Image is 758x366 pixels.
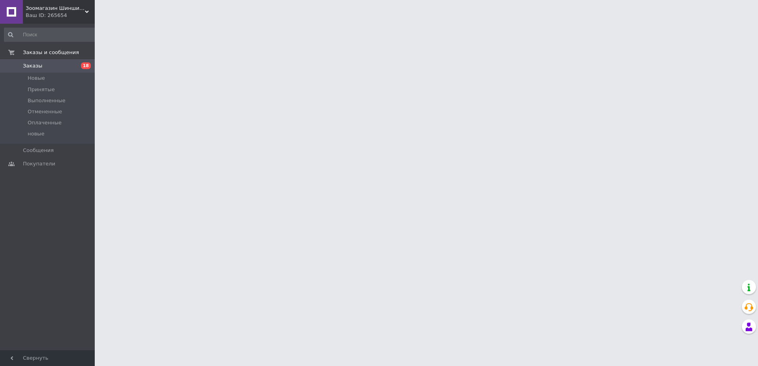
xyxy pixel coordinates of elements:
[28,86,55,93] span: Принятые
[28,97,66,104] span: Выполненные
[81,62,91,69] span: 18
[26,5,85,12] span: Зоомагазин Шиншилка - Дискаунтер зоотоваров.Корма для кошек и собак. Ветеринарная аптека
[28,75,45,82] span: Новые
[28,119,62,126] span: Оплаченные
[28,130,44,137] span: новые
[23,49,79,56] span: Заказы и сообщения
[26,12,95,19] div: Ваш ID: 265654
[23,160,55,167] span: Покупатели
[28,108,62,115] span: Отмененные
[23,62,42,69] span: Заказы
[23,147,54,154] span: Сообщения
[4,28,98,42] input: Поиск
